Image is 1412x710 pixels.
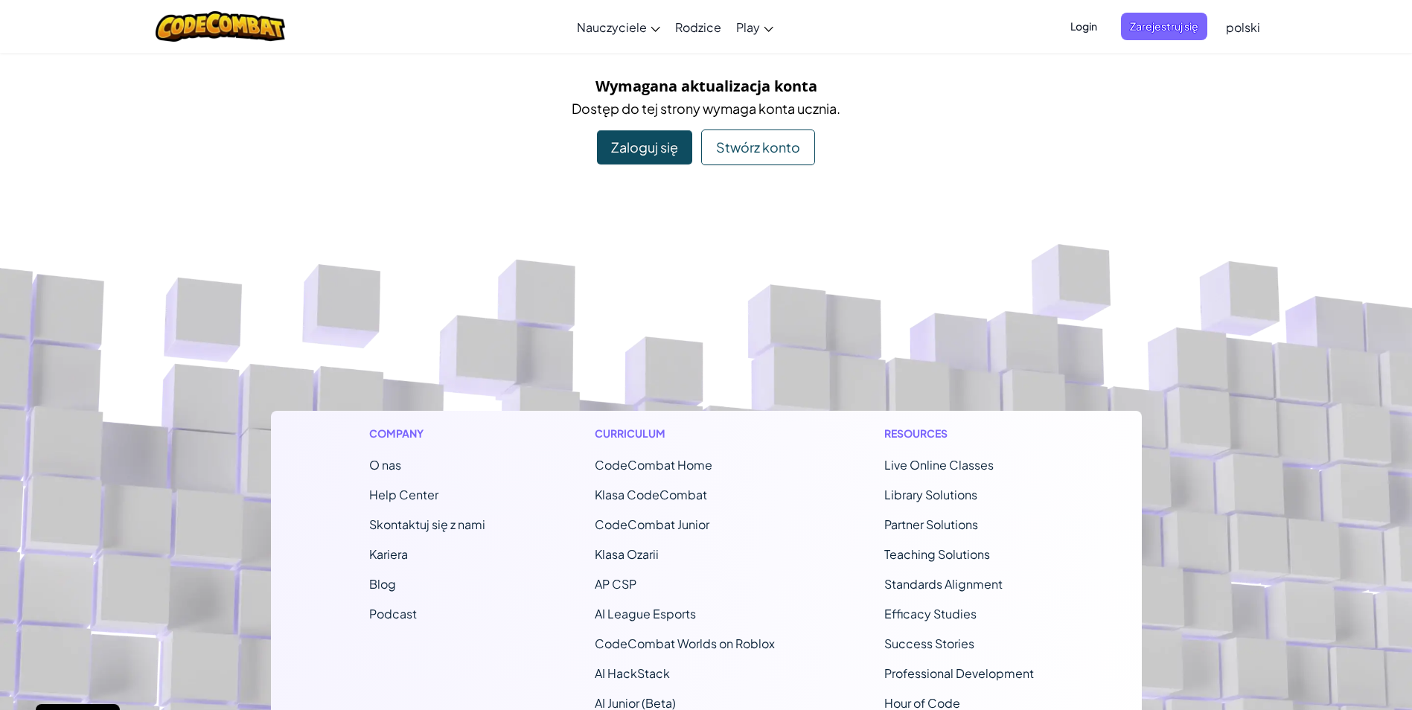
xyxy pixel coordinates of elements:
a: Podcast [369,606,417,621]
a: Success Stories [884,636,974,651]
a: Rodzice [668,7,729,47]
a: Blog [369,576,396,592]
span: polski [1226,19,1260,35]
a: Klasa Ozarii [595,546,659,562]
a: Library Solutions [884,487,977,502]
a: Klasa CodeCombat [595,487,707,502]
p: Dostęp do tej strony wymaga konta ucznia. [282,97,1131,119]
a: CodeCombat Worlds on Roblox [595,636,775,651]
span: Nauczyciele [577,19,647,35]
a: Live Online Classes [884,457,994,473]
button: Zarejestruj się [1121,13,1207,40]
a: Efficacy Studies [884,606,977,621]
div: Stwórz konto [701,129,815,165]
h1: Company [369,426,485,441]
a: Help Center [369,487,438,502]
a: AI HackStack [595,665,670,681]
a: Nauczyciele [569,7,668,47]
a: polski [1218,7,1268,47]
a: Standards Alignment [884,576,1003,592]
a: Professional Development [884,665,1034,681]
button: Login [1061,13,1106,40]
a: Kariera [369,546,408,562]
a: Play [729,7,781,47]
span: Play [736,19,760,35]
h1: Resources [884,426,1043,441]
a: O nas [369,457,401,473]
a: AI League Esports [595,606,696,621]
img: CodeCombat logo [156,11,286,42]
a: AP CSP [595,576,636,592]
span: Skontaktuj się z nami [369,516,485,532]
a: CodeCombat Junior [595,516,709,532]
h5: Wymagana aktualizacja konta [282,74,1131,97]
span: CodeCombat Home [595,457,712,473]
h1: Curriculum [595,426,775,441]
a: Partner Solutions [884,516,978,532]
a: Teaching Solutions [884,546,990,562]
div: Zaloguj się [597,130,692,164]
